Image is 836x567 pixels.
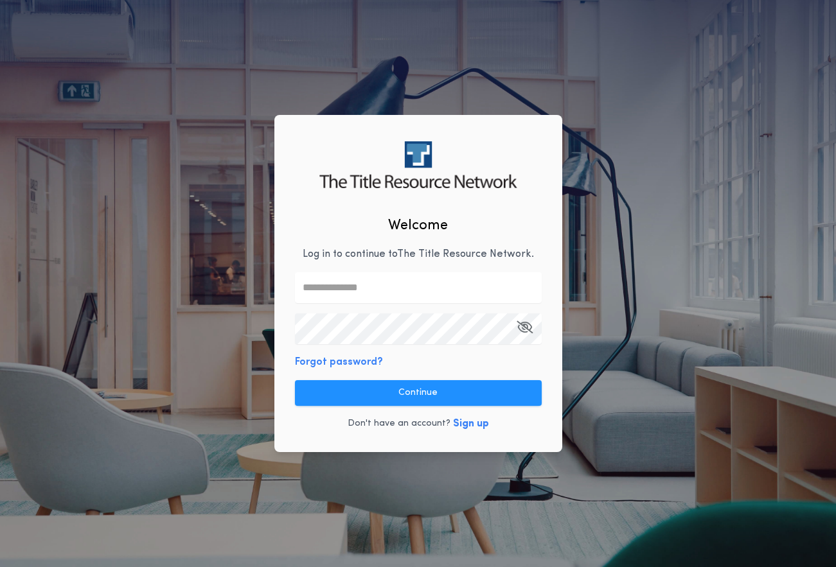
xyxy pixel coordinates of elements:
[517,313,533,344] button: Open Keeper Popup
[295,354,383,370] button: Forgot password?
[295,313,542,344] input: Open Keeper Popup
[348,417,450,430] p: Don't have an account?
[519,321,534,336] keeper-lock: Open Keeper Popup
[295,380,542,406] button: Continue
[319,141,517,188] img: logo
[303,247,534,262] p: Log in to continue to The Title Resource Network .
[388,215,448,236] h2: Welcome
[453,416,489,432] button: Sign up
